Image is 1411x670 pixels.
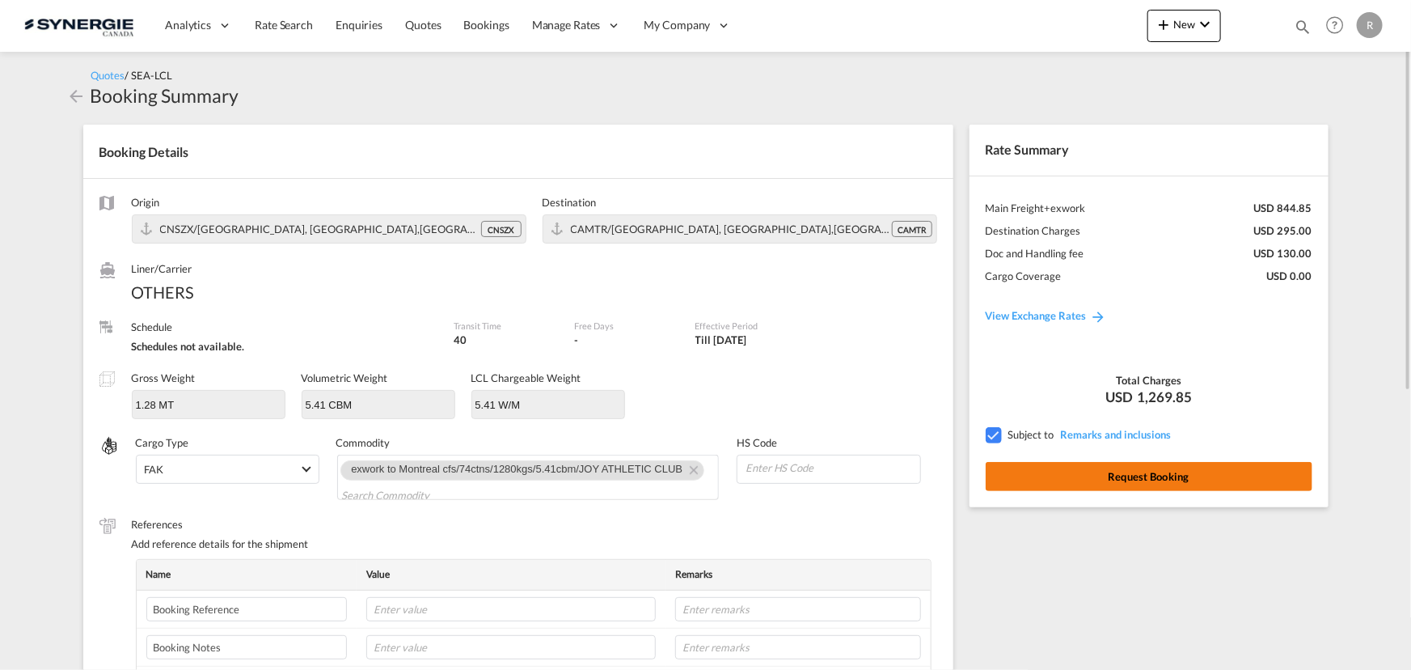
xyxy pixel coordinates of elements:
div: - [574,333,578,347]
div: exwork to Montreal cfs/74ctns/1280kgs/5.41cbm/JOY ATHLETIC CLUB. Press delete to remove this chip. [351,461,686,477]
div: USD 295.00 [1254,223,1312,238]
div: FAK [145,463,164,476]
span: Analytics [165,17,211,33]
input: Enter label [146,635,348,659]
div: icon-magnify [1294,18,1312,42]
label: Effective Period [695,320,840,332]
label: Cargo Type [136,435,320,450]
input: Enter HS Code [744,456,920,480]
span: 1,269.85 [1137,388,1192,407]
label: Origin [132,195,526,210]
label: Volumetric Weight [302,371,388,384]
md-chips-wrap: Chips container. Use arrow keys to select chips. [337,455,719,499]
label: HS Code [737,435,921,450]
span: REMARKSINCLUSIONS [1057,428,1172,441]
div: Destination Charges [986,223,1081,238]
label: Destination [543,195,937,210]
div: USD 844.85 [1254,201,1312,215]
input: Enter value [366,597,656,621]
input: Enter label [146,597,348,621]
div: USD 0.00 [1267,269,1312,283]
div: R [1357,12,1383,38]
div: icon-arrow-left [67,83,91,108]
button: Request Booking [986,462,1312,491]
button: Remove exwork to Montreal cfs/74ctns/1280kgs/5.41cbm/JOY ATHLETIC CLUB [679,461,703,477]
div: Schedules not available. [132,339,437,354]
span: New [1154,18,1215,31]
th: Name [137,560,357,590]
div: Booking Summary [91,83,239,108]
div: USD [986,388,1312,407]
div: Help [1321,11,1357,40]
md-icon: icon-chevron-down [1195,15,1215,34]
label: References [132,517,937,532]
span: / SEA-LCL [125,69,173,82]
div: 40 [454,333,558,347]
md-icon: icon-arrow-right [1091,308,1107,324]
md-icon: icon-arrow-left [67,87,87,106]
div: CNSZX [481,221,522,237]
div: Doc and Handling fee [986,246,1084,261]
div: Till 31 Aug 2025 [695,333,747,347]
a: View Exchange Rates [970,293,1123,338]
label: Schedule [132,320,437,334]
label: Liner/Carrier [132,261,437,276]
div: Rate Summary [970,125,1329,175]
button: icon-plus 400-fgNewicon-chevron-down [1147,10,1221,42]
md-select: Select Cargo type: FAK [136,455,320,484]
span: exwork to Montreal cfs/74ctns/1280kgs/5.41cbm/JOY ATHLETIC CLUB [351,463,682,475]
md-icon: icon-plus 400-fg [1154,15,1173,34]
span: My Company [644,17,711,33]
span: Rate Search [255,18,313,32]
md-icon: icon-magnify [1294,18,1312,36]
input: Search Commodity [341,482,489,508]
span: Help [1321,11,1349,39]
span: Manage Rates [532,17,601,33]
label: Gross Weight [132,371,196,384]
span: Subject to [1008,428,1054,441]
img: 1f56c880d42311ef80fc7dca854c8e59.png [24,7,133,44]
div: CAMTR [892,221,932,237]
span: Enquiries [336,18,382,32]
div: Main Freight+exwork [986,201,1086,215]
span: CAMTR/Montreal, QC,Americas [571,223,942,235]
span: Booking Details [99,144,189,159]
div: Total Charges [986,373,1312,388]
span: Bookings [464,18,509,32]
label: Transit Time [454,320,558,332]
input: Enter value [366,635,656,659]
span: Quotes [91,69,125,82]
label: Commodity [336,435,720,450]
md-icon: /assets/icons/custom/liner-aaa8ad.svg [99,262,116,278]
label: LCL Chargeable Weight [471,371,581,384]
th: Remarks [665,560,930,590]
span: OTHERS [132,281,437,303]
span: Quotes [405,18,441,32]
input: Enter remarks [675,597,920,621]
input: Enter remarks [675,635,920,659]
th: Value [357,560,665,590]
div: USD 130.00 [1254,246,1312,261]
label: Free Days [574,320,678,332]
div: Add reference details for the shipment [132,536,937,551]
span: CNSZX/Shenzhen, GD,Europe [160,223,528,235]
div: Cargo Coverage [986,269,1062,283]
